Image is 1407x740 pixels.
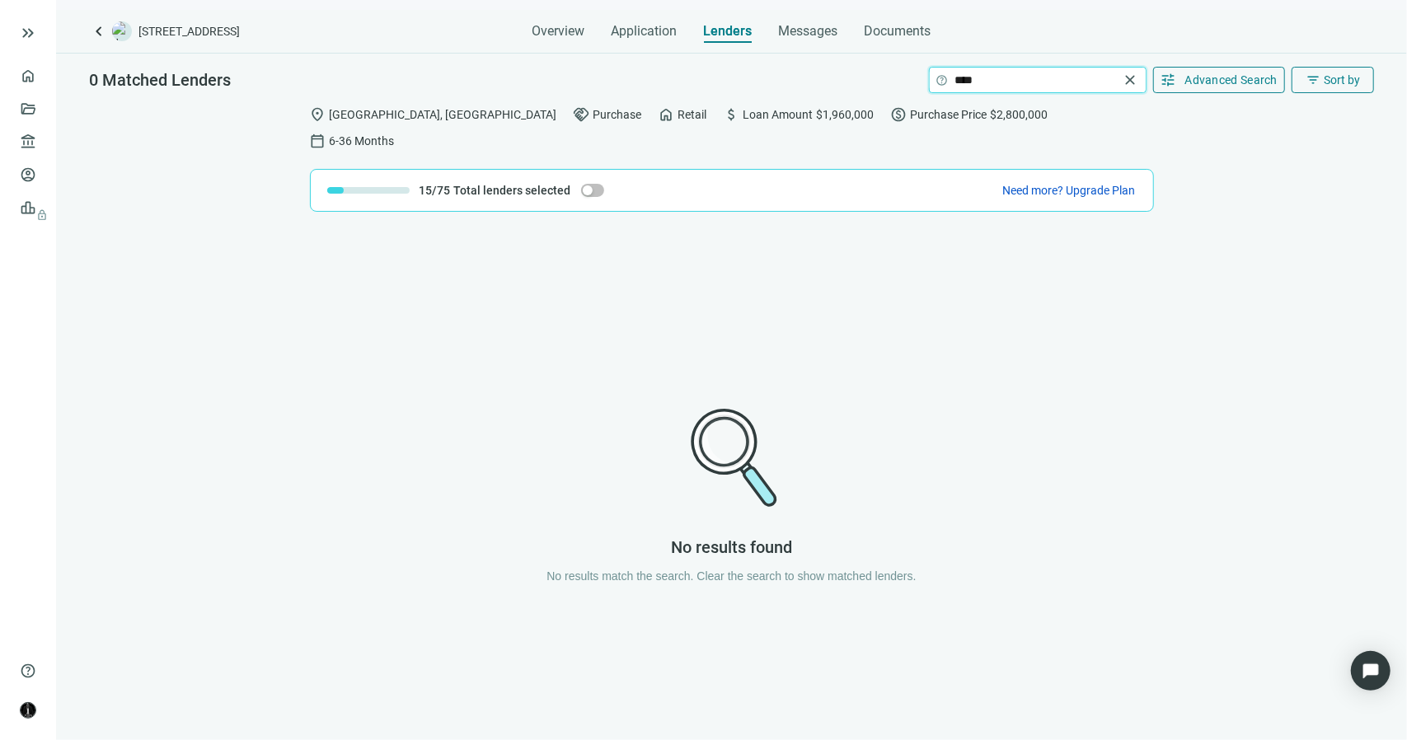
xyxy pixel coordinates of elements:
[18,23,38,43] button: keyboard_double_arrow_right
[546,569,916,583] span: No results match the search. Clear the search to show matched lenders.
[1003,184,1136,197] span: Need more? Upgrade Plan
[138,23,240,40] span: [STREET_ADDRESS]
[21,703,35,718] img: avatar
[678,105,707,124] span: Retail
[1351,651,1391,691] div: Open Intercom Messenger
[724,106,875,123] div: Loan Amount
[891,106,908,123] span: paid
[1292,67,1374,93] button: filter_listSort by
[659,106,675,123] span: home
[310,106,326,123] span: location_on
[991,105,1048,124] span: $2,800,000
[593,105,642,124] span: Purchase
[1306,73,1320,87] span: filter_list
[1123,72,1139,88] span: close
[1002,182,1137,199] button: Need more? Upgrade Plan
[420,182,451,199] span: 15/75
[704,23,753,40] span: Lenders
[532,23,585,40] span: Overview
[310,133,326,149] span: calendar_today
[1324,73,1360,87] span: Sort by
[1185,73,1278,87] span: Advanced Search
[1153,67,1286,93] button: tuneAdvanced Search
[330,132,395,150] span: 6-36 Months
[112,21,132,41] img: deal-logo
[891,106,1048,123] div: Purchase Price
[817,105,875,124] span: $1,960,000
[779,23,838,39] span: Messages
[936,74,949,87] span: help
[20,663,36,679] span: help
[546,537,916,557] h5: No results found
[612,23,678,40] span: Application
[1161,72,1177,88] span: tune
[89,21,109,41] a: keyboard_arrow_left
[574,106,590,123] span: handshake
[724,106,740,123] span: attach_money
[89,70,231,90] span: 0 Matched Lenders
[330,105,557,124] span: [GEOGRAPHIC_DATA], [GEOGRAPHIC_DATA]
[865,23,931,40] span: Documents
[454,182,571,199] span: Total lenders selected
